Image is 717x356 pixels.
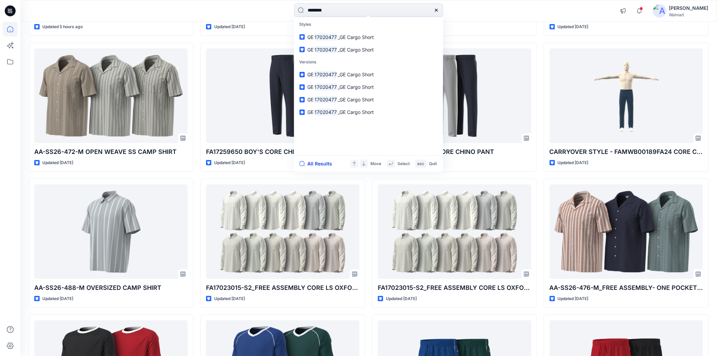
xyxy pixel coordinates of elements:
div: [PERSON_NAME] [669,4,709,12]
mark: 17020477 [314,71,338,78]
span: _GE Cargo Short [338,34,374,40]
p: Updated [DATE] [558,295,589,302]
span: GE [308,97,314,102]
a: FA17023015-S2_FREE ASSEMBLY CORE LS OXFORD SHIRT [378,184,531,279]
p: AA-SS26-488-M OVERSIZED CAMP SHIRT [34,283,188,293]
p: Versions [295,56,442,68]
p: FA17259650 BOY'S CORE CHINO PANT [206,147,360,157]
a: GE17020477_GE Cargo Short [295,43,442,56]
p: esc [417,160,425,167]
span: GE [308,72,314,77]
p: Quit [429,160,437,167]
button: All Results [300,160,337,168]
a: GE17020477_GE Cargo Short [295,81,442,93]
mark: 17020477 [314,33,338,41]
span: GE [308,47,314,53]
p: FA17023015-S2_FREE ASSEMBLY CORE LS OXFORD SHIRT [378,283,531,293]
a: AA-SS26-476-M_FREE ASSEMBLY- ONE POCKET CAMP SHIRT [550,184,703,279]
a: FA17259650 BOY'S CORE CHINO PANT [206,48,360,143]
span: _GE Cargo Short [338,97,374,102]
a: GE17020477_GE Cargo Short [295,106,442,118]
span: _GE Cargo Short [338,72,374,77]
p: Select [398,160,410,167]
p: Updated [DATE] [42,295,73,302]
p: Updated [DATE] [558,159,589,166]
span: _GE Cargo Short [338,84,374,90]
p: Updated [DATE] [558,23,589,31]
img: avatar [653,4,667,18]
span: GE [308,84,314,90]
a: FA17023015-S2_FREE ASSEMBLY CORE LS OXFORD SHIRT [206,184,360,279]
a: AA-SS26-472-M OPEN WEAVE SS CAMP SHIRT [34,48,188,143]
span: GE [308,34,314,40]
div: Walmart [669,12,709,17]
span: _GE Cargo Short [338,109,374,115]
mark: 17020477 [314,83,338,91]
mark: 17020477 [314,46,338,54]
a: AA-SS26-488-M OVERSIZED CAMP SHIRT [34,184,188,279]
span: _GE Cargo Short [338,47,374,53]
p: Updated [DATE] [386,295,417,302]
p: Updated [DATE] [42,159,73,166]
p: AA-SS26-476-M_FREE ASSEMBLY- ONE POCKET CAMP SHIRT [550,283,703,293]
a: CARRYOVER STYLE - FAMWB00189FA24 CORE CHINO PANT [550,48,703,143]
p: FA17023015-S2_FREE ASSEMBLY CORE LS OXFORD SHIRT [206,283,360,293]
mark: 17020477 [314,96,338,103]
span: GE [308,109,314,115]
p: Updated [DATE] [214,295,245,302]
p: Move [371,160,382,167]
p: Updated [DATE] [214,159,245,166]
a: FA17259650 BOY'S CORE CHINO PANT [378,48,531,143]
p: CARRYOVER STYLE - FAMWB00189FA24 CORE CHINO PANT [550,147,703,157]
p: Styles [295,18,442,31]
p: FA17259650 BOY'S CORE CHINO PANT [378,147,531,157]
mark: 17020477 [314,108,338,116]
p: Updated 5 hours ago [42,23,83,31]
a: GE17020477_GE Cargo Short [295,68,442,81]
p: AA-SS26-472-M OPEN WEAVE SS CAMP SHIRT [34,147,188,157]
p: Updated [DATE] [214,23,245,31]
a: GE17020477_GE Cargo Short [295,31,442,43]
a: GE17020477_GE Cargo Short [295,93,442,106]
